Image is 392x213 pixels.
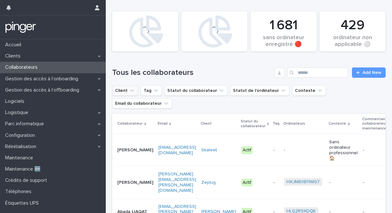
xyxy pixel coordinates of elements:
[362,116,388,132] p: Commentaire collaborateur maintenance
[330,17,375,33] div: 429
[241,146,253,154] div: Actif
[112,68,272,77] h1: Tous les collaborateurs
[3,76,83,82] p: Gestion des accès à l’onboarding
[201,180,216,185] a: Zeplug
[3,53,26,59] p: Clients
[3,64,43,70] p: Collaborateurs
[241,179,253,187] div: Actif
[112,98,172,109] button: Email du collaborateur
[3,121,49,127] p: Parc informatique
[329,139,358,161] p: Sans ordinateur professionnel 🏠
[273,120,279,127] p: Tag
[3,42,26,48] p: Accueil
[164,85,228,96] button: Statut du collaborateur
[330,34,375,48] div: ordinateur non applicable ⚪
[3,98,29,104] p: Logiciels
[329,180,358,185] p: -
[3,132,40,138] p: Configuration
[273,147,279,153] p: -
[3,166,46,172] p: Maintenance 🆕
[230,85,289,96] button: Statut de l'ordinateur
[3,110,33,116] p: Logistique
[5,21,36,34] img: mTgBEunGTSyRkCgitkcU
[363,180,391,185] p: -
[3,200,44,206] p: Étiquettes UPS
[117,147,153,153] p: [PERSON_NAME]
[3,155,38,161] p: Maintenance
[112,85,138,96] button: Client
[158,172,196,192] a: [PERSON_NAME][EMAIL_ADDRESS][PERSON_NAME][DOMAIN_NAME]
[241,118,265,130] p: Statut du collaborateur
[287,179,320,185] a: HXJM80B11WG7
[3,177,52,183] p: Crédits de support
[352,67,386,78] a: Add New
[283,120,305,127] p: Ordinateurs
[141,85,162,96] button: Tag
[287,67,348,78] input: Search
[158,145,196,155] a: [EMAIL_ADDRESS][DOMAIN_NAME]
[201,147,217,153] a: Skaleet
[284,147,324,153] p: -
[117,120,143,127] p: Collaborateur
[329,120,346,127] p: Contexte
[158,120,168,127] p: Email
[117,180,153,185] p: [PERSON_NAME]
[292,85,326,96] button: Contexte
[363,70,381,75] span: Add New
[262,17,306,33] div: 1 681
[273,180,279,185] p: -
[262,34,306,48] div: sans ordinateur enregistré 🔴
[3,189,37,195] p: Téléphones
[363,147,391,153] p: -
[3,144,41,150] p: Réinitialisation
[3,87,84,93] p: Gestion des accès à l’offboarding
[201,120,212,127] p: Client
